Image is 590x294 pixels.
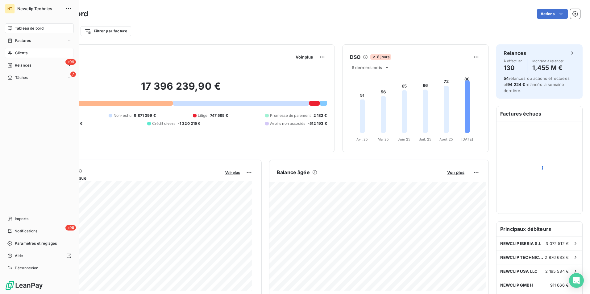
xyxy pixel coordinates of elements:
span: 8 jours [370,54,391,60]
span: Imports [15,216,28,222]
span: Litige [198,113,208,118]
h6: Relances [504,49,526,57]
tspan: Juil. 25 [419,137,431,141]
span: 9 871 399 € [134,113,156,118]
span: 54 [504,76,509,81]
span: 2 195 534 € [545,269,569,274]
h6: DSO [350,53,360,61]
h6: Factures échues [497,106,582,121]
span: 747 585 € [210,113,228,118]
span: Chiffre d'affaires mensuel [35,175,221,181]
h4: 1,455 M € [532,63,564,73]
div: NT [5,4,15,14]
span: +99 [65,225,76,231]
tspan: Juin 25 [398,137,410,141]
span: Newclip Technics [17,6,62,11]
span: Voir plus [296,55,313,59]
span: Tableau de bord [15,26,44,31]
span: 911 666 € [550,283,569,288]
span: NEWCLIP GMBH [500,283,533,288]
span: -512 193 € [308,121,327,126]
a: Aide [5,251,74,261]
span: Factures [15,38,31,43]
span: +99 [65,59,76,65]
h2: 17 396 239,90 € [35,80,327,99]
span: Paramètres et réglages [15,241,57,246]
h6: Principaux débiteurs [497,222,582,236]
span: 94 224 € [507,82,525,87]
span: Déconnexion [15,265,39,271]
h4: 130 [504,63,522,73]
div: Open Intercom Messenger [569,273,584,288]
span: 3 072 512 € [546,241,569,246]
img: Logo LeanPay [5,280,43,290]
span: Relances [15,63,31,68]
button: Voir plus [294,54,315,60]
span: Crédit divers [152,121,175,126]
span: Montant à relancer [532,59,564,63]
button: Voir plus [223,169,242,175]
tspan: Août 25 [439,137,453,141]
button: Voir plus [445,169,466,175]
span: NEWCLIP USA LLC [500,269,538,274]
span: 2 182 € [314,113,327,118]
span: À effectuer [504,59,522,63]
span: Clients [15,50,27,56]
span: Promesse de paiement [270,113,311,118]
span: relances ou actions effectuées et relancés la semaine dernière. [504,76,570,93]
span: NEWCLIP IBERIA S.L [500,241,541,246]
tspan: Mai 25 [377,137,389,141]
button: Actions [537,9,568,19]
tspan: Avr. 25 [356,137,368,141]
span: 6 derniers mois [352,65,382,70]
span: Voir plus [447,170,464,175]
span: Tâches [15,75,28,80]
span: 2 876 633 € [545,255,569,260]
span: NEWCLIP TECHNICS AUSTRALIA PTY [500,255,545,260]
span: Notifications [15,228,37,234]
span: -1 320 215 € [178,121,201,126]
span: Voir plus [225,170,240,175]
tspan: [DATE] [461,137,473,141]
span: Aide [15,253,23,259]
span: 7 [70,71,76,77]
span: Avoirs non associés [270,121,305,126]
h6: Balance âgée [277,169,310,176]
span: Non-échu [114,113,131,118]
button: Filtrer par facture [81,26,131,36]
